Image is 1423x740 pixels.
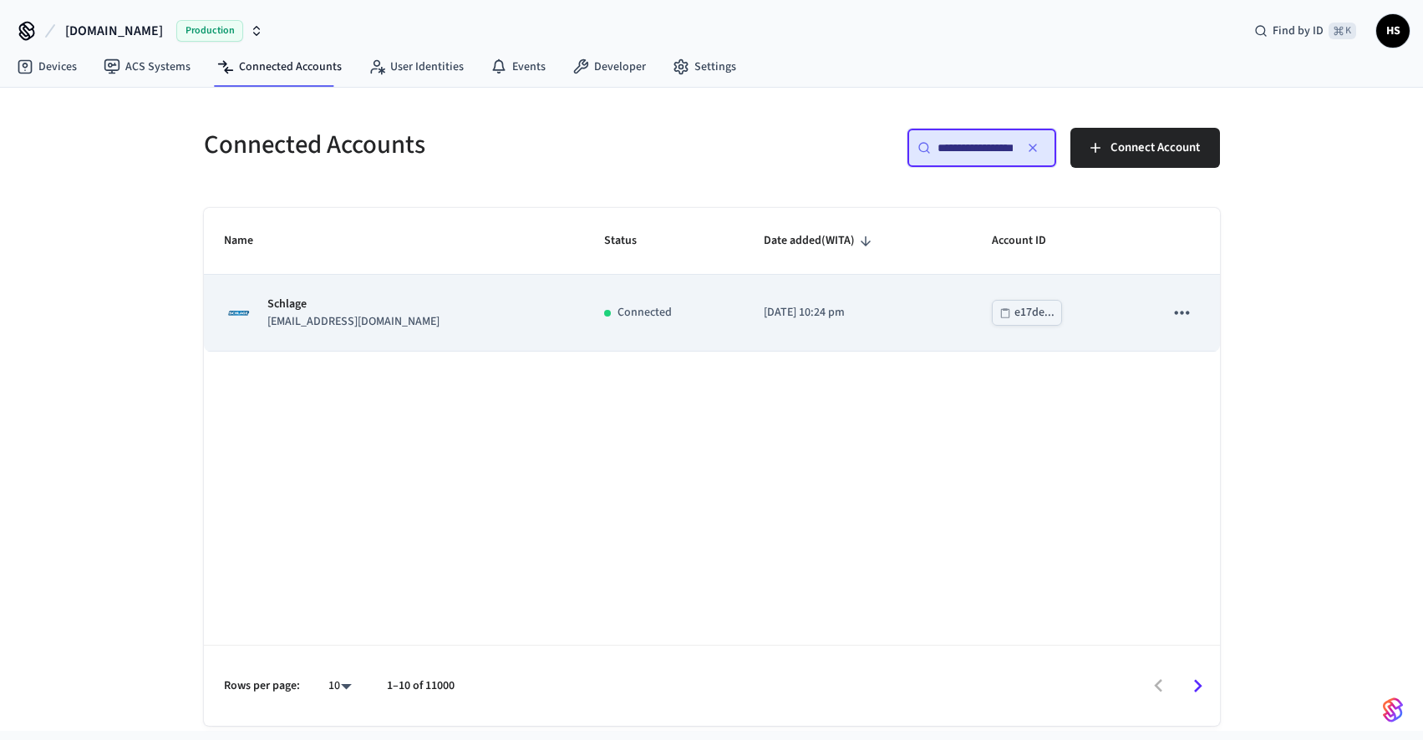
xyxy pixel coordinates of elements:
p: Rows per page: [224,677,300,695]
p: [EMAIL_ADDRESS][DOMAIN_NAME] [267,313,440,331]
button: Connect Account [1070,128,1220,168]
a: Settings [659,52,750,82]
span: Connect Account [1110,137,1200,159]
a: Devices [3,52,90,82]
span: Name [224,228,275,254]
a: Events [477,52,559,82]
p: [DATE] 10:24 pm [764,304,951,322]
span: ⌘ K [1329,23,1356,39]
span: Date added(WITA) [764,228,877,254]
p: Connected [617,304,672,322]
img: SeamLogoGradient.69752ec5.svg [1383,697,1403,723]
button: e17de... [992,300,1062,326]
span: HS [1378,16,1408,46]
a: Developer [559,52,659,82]
span: Account ID [992,228,1068,254]
div: Find by ID⌘ K [1241,16,1370,46]
h5: Connected Accounts [204,128,702,162]
div: e17de... [1014,302,1055,323]
span: Find by ID [1273,23,1324,39]
a: Connected Accounts [204,52,355,82]
p: 1–10 of 11000 [387,677,455,695]
img: Schlage Logo, Square [224,298,254,328]
p: Schlage [267,296,440,313]
button: HS [1376,14,1410,48]
span: [DOMAIN_NAME] [65,21,163,41]
button: Go to next page [1178,667,1217,706]
span: Status [604,228,658,254]
table: sticky table [204,208,1220,352]
a: ACS Systems [90,52,204,82]
span: Production [176,20,243,42]
a: User Identities [355,52,477,82]
div: 10 [320,674,360,698]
